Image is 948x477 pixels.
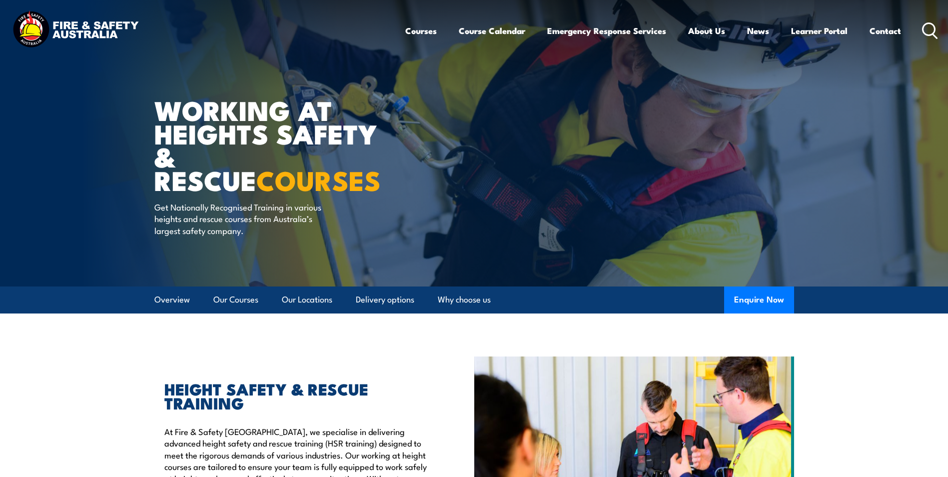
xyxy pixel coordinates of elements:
[688,17,725,44] a: About Us
[282,286,332,313] a: Our Locations
[459,17,525,44] a: Course Calendar
[724,286,794,313] button: Enquire Now
[438,286,491,313] a: Why choose us
[164,381,428,409] h2: HEIGHT SAFETY & RESCUE TRAINING
[870,17,901,44] a: Contact
[356,286,414,313] a: Delivery options
[405,17,437,44] a: Courses
[154,286,190,313] a: Overview
[791,17,848,44] a: Learner Portal
[154,98,401,191] h1: WORKING AT HEIGHTS SAFETY & RESCUE
[154,201,337,236] p: Get Nationally Recognised Training in various heights and rescue courses from Australia’s largest...
[213,286,258,313] a: Our Courses
[547,17,666,44] a: Emergency Response Services
[747,17,769,44] a: News
[256,158,381,200] strong: COURSES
